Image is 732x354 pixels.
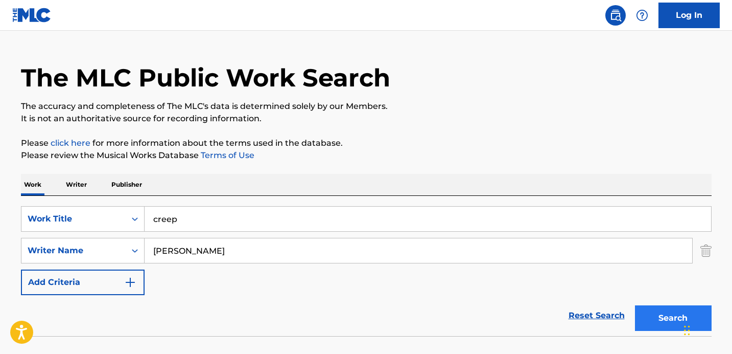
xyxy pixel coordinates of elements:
[635,305,712,331] button: Search
[63,174,90,195] p: Writer
[658,3,720,28] a: Log In
[632,5,652,26] div: Help
[684,315,690,346] div: Drag
[609,9,622,21] img: search
[21,100,712,113] p: The accuracy and completeness of The MLC's data is determined solely by our Members.
[700,238,712,263] img: Delete Criterion
[12,8,52,23] img: MLC Logo
[28,213,120,225] div: Work Title
[563,304,630,327] a: Reset Search
[605,5,626,26] a: Public Search
[21,62,390,93] h1: The MLC Public Work Search
[21,113,712,125] p: It is not an authoritative source for recording information.
[21,206,712,336] form: Search Form
[681,305,732,354] iframe: Chat Widget
[21,149,712,162] p: Please review the Musical Works Database
[21,174,44,195] p: Work
[21,137,712,149] p: Please for more information about the terms used in the database.
[21,270,145,295] button: Add Criteria
[51,138,90,148] a: click here
[636,9,648,21] img: help
[124,276,136,289] img: 9d2ae6d4665cec9f34b9.svg
[28,245,120,257] div: Writer Name
[199,150,254,160] a: Terms of Use
[108,174,145,195] p: Publisher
